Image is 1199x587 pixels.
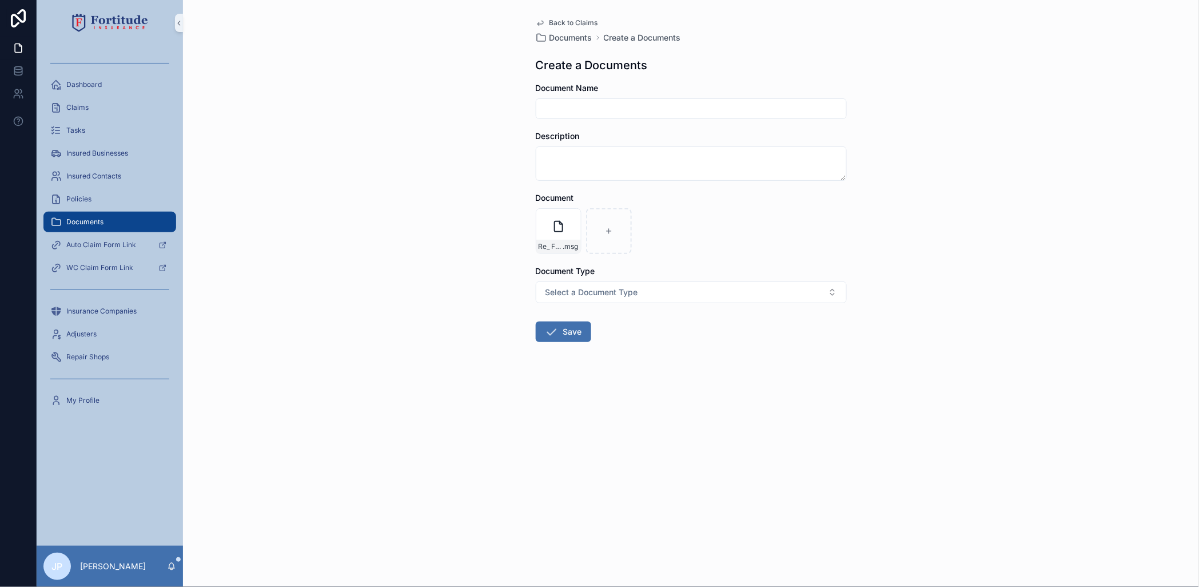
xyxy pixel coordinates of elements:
a: Policies [43,189,176,209]
a: Back to Claims [536,18,598,27]
h1: Create a Documents [536,57,648,73]
div: scrollable content [37,46,183,426]
a: My Profile [43,390,176,411]
span: Documents [66,217,103,227]
p: [PERSON_NAME] [80,561,146,572]
span: Claims [66,103,89,112]
a: WC Claim Form Link [43,257,176,278]
span: Document Name [536,83,599,93]
a: Tasks [43,120,176,141]
span: JP [52,560,63,573]
a: Insured Contacts [43,166,176,187]
a: Adjusters [43,324,176,344]
a: Claims [43,97,176,118]
span: Dashboard [66,80,102,89]
span: Insured Businesses [66,149,128,158]
button: Save [536,322,591,342]
a: Documents [43,212,176,232]
span: Adjusters [66,330,97,339]
span: Auto Claim Form Link [66,240,136,249]
span: Back to Claims [549,18,598,27]
span: My Profile [66,396,99,405]
span: Select a Document Type [545,287,638,298]
span: WC Claim Form Link [66,263,133,272]
span: Documents [549,32,592,43]
a: Create a Documents [604,32,681,43]
span: Insurance Companies [66,307,137,316]
a: Documents [536,32,592,43]
a: Repair Shops [43,347,176,367]
span: Document Type [536,266,595,276]
span: .msg [563,242,579,251]
span: Policies [66,195,91,204]
span: Re_ Follow Up CLAIM_ 0925610895 _ [PERSON_NAME] _ DOL_ 09_26_2025 [539,242,563,251]
a: Dashboard [43,74,176,95]
img: App logo [72,14,148,32]
span: Repair Shops [66,352,109,362]
span: Tasks [66,126,85,135]
span: Document [536,193,574,203]
span: Insured Contacts [66,172,121,181]
button: Select Button [536,281,847,303]
a: Insurance Companies [43,301,176,322]
span: Description [536,131,580,141]
a: Insured Businesses [43,143,176,164]
a: Auto Claim Form Link [43,235,176,255]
